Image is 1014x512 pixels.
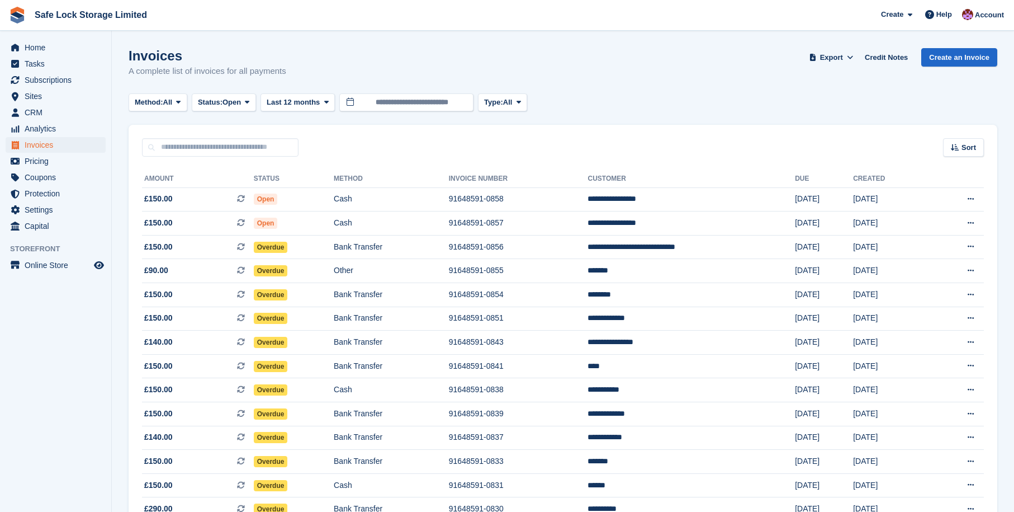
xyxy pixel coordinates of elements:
td: Bank Transfer [334,283,449,307]
span: £150.00 [144,193,173,205]
a: menu [6,257,106,273]
span: Pricing [25,153,92,169]
a: Create an Invoice [921,48,997,67]
button: Method: All [129,93,187,112]
td: 91648591-0841 [449,354,588,378]
td: 91648591-0838 [449,378,588,402]
a: menu [6,72,106,88]
span: £150.00 [144,241,173,253]
td: [DATE] [853,235,928,259]
span: Settings [25,202,92,218]
span: Home [25,40,92,55]
button: Type: All [478,93,527,112]
th: Customer [587,170,795,188]
td: Cash [334,473,449,497]
th: Created [853,170,928,188]
td: Cash [334,378,449,402]
span: All [163,97,173,108]
span: Type: [484,97,503,108]
td: 91648591-0839 [449,402,588,426]
a: menu [6,40,106,55]
td: [DATE] [795,402,853,426]
button: Last 12 months [260,93,335,112]
span: £90.00 [144,265,168,276]
th: Method [334,170,449,188]
a: menu [6,121,106,137]
td: Bank Transfer [334,450,449,474]
td: [DATE] [853,331,928,355]
span: £150.00 [144,408,173,420]
td: [DATE] [853,212,928,236]
span: £150.00 [144,360,173,372]
a: menu [6,56,106,72]
span: £140.00 [144,336,173,348]
a: menu [6,218,106,234]
a: menu [6,153,106,169]
span: Last 12 months [267,97,320,108]
a: Safe Lock Storage Limited [30,6,151,24]
span: Online Store [25,257,92,273]
span: Sites [25,88,92,104]
th: Amount [142,170,254,188]
button: Export [807,48,856,67]
a: Preview store [92,259,106,272]
td: 91648591-0843 [449,331,588,355]
span: Overdue [254,408,288,420]
span: Method: [135,97,163,108]
img: Toni Ebong [962,9,973,20]
span: Overdue [254,265,288,276]
a: menu [6,105,106,120]
span: Tasks [25,56,92,72]
td: [DATE] [853,259,928,283]
td: Bank Transfer [334,402,449,426]
span: Sort [961,142,976,153]
span: Capital [25,218,92,234]
span: Overdue [254,384,288,396]
span: Export [820,52,843,63]
td: [DATE] [853,473,928,497]
span: £150.00 [144,480,173,491]
td: [DATE] [795,283,853,307]
td: [DATE] [795,378,853,402]
td: Bank Transfer [334,426,449,450]
td: [DATE] [795,426,853,450]
td: [DATE] [853,354,928,378]
span: All [503,97,513,108]
a: menu [6,137,106,153]
span: Open [254,194,278,205]
span: £150.00 [144,289,173,300]
td: Cash [334,187,449,212]
a: menu [6,88,106,104]
span: Status: [198,97,222,108]
td: 91648591-0855 [449,259,588,283]
td: [DATE] [853,402,928,426]
span: Overdue [254,480,288,491]
td: [DATE] [853,378,928,402]
td: Cash [334,212,449,236]
img: stora-icon-8386f47178a22dfd0bd8f6a31ec36ba5ce8667c1dd55bd0f319d3a0aa187defe.svg [9,7,26,24]
span: £150.00 [144,312,173,324]
span: Create [881,9,903,20]
span: Coupons [25,170,92,185]
span: £150.00 [144,217,173,229]
td: 91648591-0833 [449,450,588,474]
span: Overdue [254,242,288,253]
td: 91648591-0857 [449,212,588,236]
td: [DATE] [853,426,928,450]
span: Overdue [254,432,288,443]
td: [DATE] [795,259,853,283]
span: Overdue [254,337,288,348]
span: Overdue [254,313,288,324]
td: Bank Transfer [334,331,449,355]
td: [DATE] [795,331,853,355]
td: 91648591-0858 [449,187,588,212]
span: Open [222,97,241,108]
span: Protection [25,186,92,201]
td: [DATE] [795,307,853,331]
td: [DATE] [853,187,928,212]
a: menu [6,186,106,201]
td: [DATE] [795,354,853,378]
span: Open [254,218,278,229]
td: [DATE] [853,450,928,474]
span: Overdue [254,456,288,467]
